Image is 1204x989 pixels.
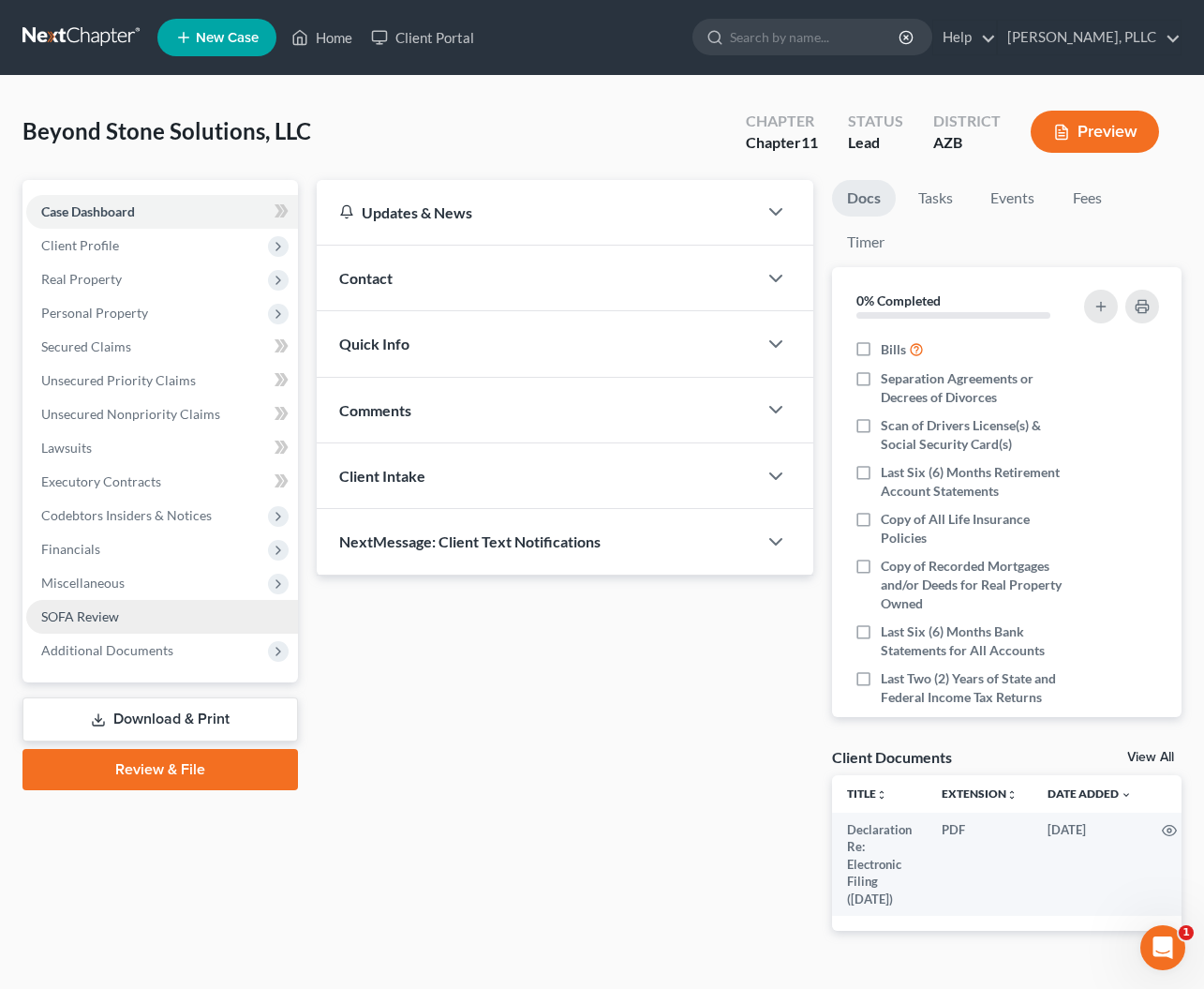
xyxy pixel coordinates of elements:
[41,203,135,219] span: Case Dashboard
[933,111,1001,132] div: District
[339,401,411,419] span: Comments
[1031,111,1159,153] button: Preview
[1140,925,1185,970] iframe: Intercom live chat
[26,330,298,364] a: Secured Claims
[26,431,298,465] a: Lawsuits
[41,237,119,253] span: Client Profile
[927,813,1033,916] td: PDF
[26,465,298,499] a: Executory Contracts
[41,642,173,658] span: Additional Documents
[26,364,298,397] a: Unsecured Priority Claims
[746,132,818,154] div: Chapter
[196,31,259,45] span: New Case
[848,111,903,132] div: Status
[22,749,298,790] a: Review & File
[856,292,941,308] strong: 0% Completed
[339,269,393,287] span: Contact
[282,21,362,54] a: Home
[933,132,1001,154] div: AZB
[41,406,220,422] span: Unsecured Nonpriority Claims
[41,541,100,557] span: Financials
[41,372,196,388] span: Unsecured Priority Claims
[832,224,899,261] a: Timer
[998,21,1181,54] a: [PERSON_NAME], PLLC
[903,180,968,217] a: Tasks
[881,557,1078,613] span: Copy of Recorded Mortgages and/or Deeds for Real Property Owned
[847,787,887,801] a: Titleunfold_more
[41,608,119,624] span: SOFA Review
[1127,751,1174,764] a: View All
[26,397,298,431] a: Unsecured Nonpriority Claims
[881,716,1051,735] span: Last Six (6) Months Pay Stubs
[1121,789,1132,801] i: expand_more
[339,202,735,222] div: Updates & News
[22,117,311,144] span: Beyond Stone Solutions, LLC
[881,669,1078,707] span: Last Two (2) Years of State and Federal Income Tax Returns
[41,507,212,523] span: Codebtors Insiders & Notices
[339,335,409,352] span: Quick Info
[832,813,927,916] td: Declaration Re: Electronic Filing ([DATE])
[41,473,161,489] span: Executory Contracts
[832,747,952,767] div: Client Documents
[746,111,818,132] div: Chapter
[881,622,1078,660] span: Last Six (6) Months Bank Statements for All Accounts
[933,21,996,54] a: Help
[881,369,1078,407] span: Separation Agreements or Decrees of Divorces
[832,180,896,217] a: Docs
[942,787,1018,801] a: Extensionunfold_more
[881,340,906,359] span: Bills
[1033,813,1147,916] td: [DATE]
[41,440,92,456] span: Lawsuits
[41,271,122,287] span: Real Property
[881,416,1078,454] span: Scan of Drivers License(s) & Social Security Card(s)
[41,338,131,354] span: Secured Claims
[881,463,1078,501] span: Last Six (6) Months Retirement Account Statements
[1057,180,1117,217] a: Fees
[22,697,298,742] a: Download & Print
[848,132,903,154] div: Lead
[876,789,887,801] i: unfold_more
[1179,925,1194,940] span: 1
[339,467,425,485] span: Client Intake
[881,510,1078,547] span: Copy of All Life Insurance Policies
[801,133,818,151] span: 11
[26,600,298,634] a: SOFA Review
[41,305,148,321] span: Personal Property
[730,20,901,54] input: Search by name...
[362,21,483,54] a: Client Portal
[41,575,125,591] span: Miscellaneous
[1048,787,1132,801] a: Date Added expand_more
[339,532,601,550] span: NextMessage: Client Text Notifications
[26,195,298,229] a: Case Dashboard
[975,180,1049,217] a: Events
[1006,789,1018,801] i: unfold_more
